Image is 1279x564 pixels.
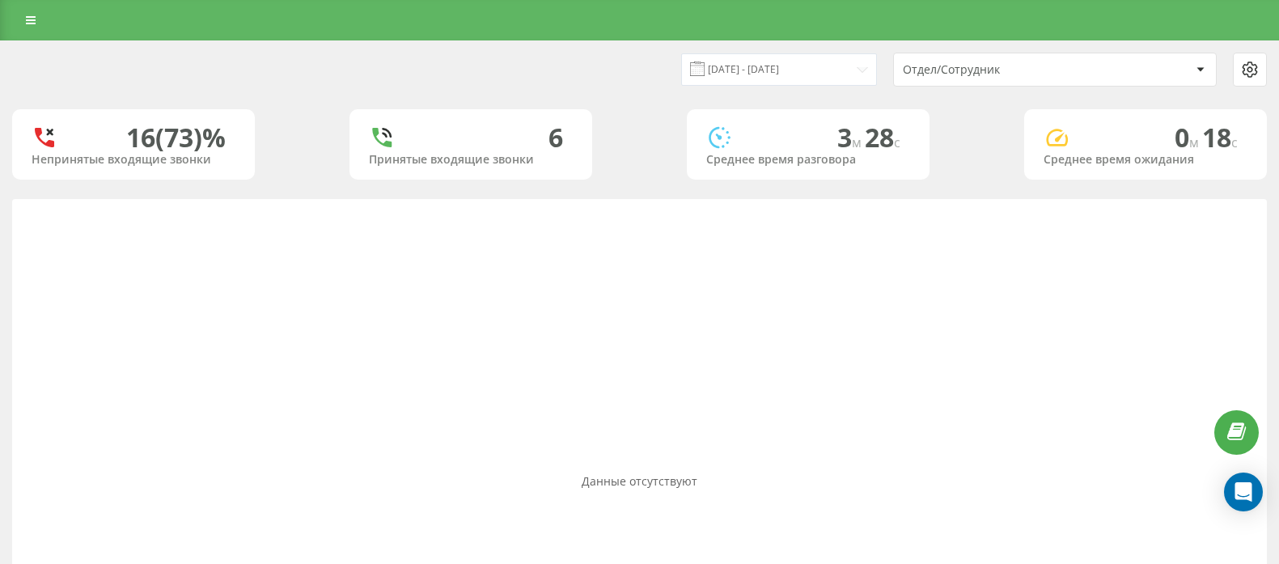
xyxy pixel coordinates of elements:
[32,153,235,167] div: Непринятые входящие звонки
[1189,134,1202,151] span: м
[548,122,563,153] div: 6
[837,120,865,155] span: 3
[852,134,865,151] span: м
[126,122,226,153] div: 16 (73)%
[706,153,910,167] div: Среднее время разговора
[369,153,573,167] div: Принятые входящие звонки
[865,120,900,155] span: 28
[903,63,1096,77] div: Отдел/Сотрудник
[1175,120,1202,155] span: 0
[1231,134,1238,151] span: c
[894,134,900,151] span: c
[1202,120,1238,155] span: 18
[1044,153,1247,167] div: Среднее время ожидания
[1224,473,1263,511] div: Open Intercom Messenger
